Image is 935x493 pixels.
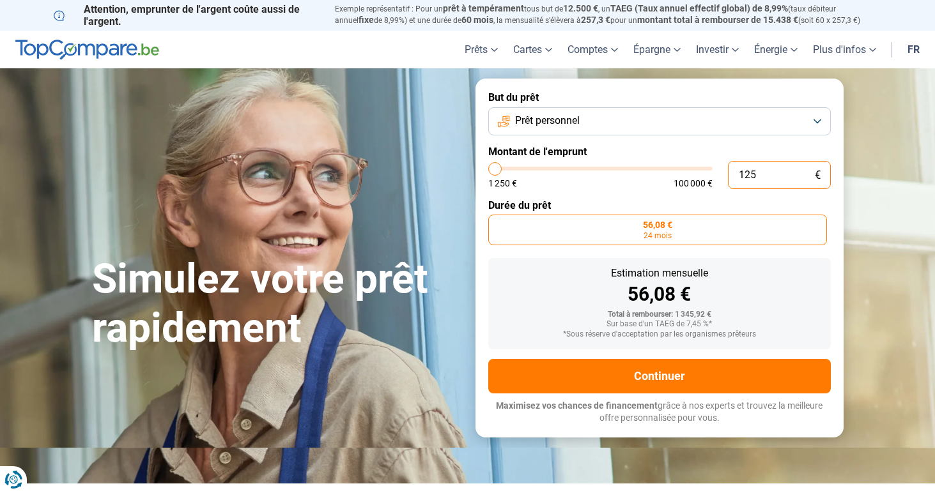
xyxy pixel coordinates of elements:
[498,268,821,278] div: Estimation mensuelle
[335,3,882,26] p: Exemple représentatif : Pour un tous but de , un (taux débiteur annuel de 8,99%) et une durée de ...
[461,15,493,25] span: 60 mois
[643,220,672,229] span: 56,08 €
[498,285,821,304] div: 56,08 €
[359,15,374,25] span: fixe
[15,40,159,60] img: TopCompare
[815,170,821,181] span: €
[900,31,927,68] a: fr
[488,91,831,103] label: But du prêt
[488,146,831,158] label: Montant de l'emprunt
[688,31,746,68] a: Investir
[498,320,821,329] div: Sur base d'un TAEG de 7,45 %*
[515,114,580,128] span: Prêt personnel
[457,31,506,68] a: Prêts
[637,15,798,25] span: montant total à rembourser de 15.438 €
[560,31,626,68] a: Comptes
[581,15,610,25] span: 257,3 €
[805,31,884,68] a: Plus d'infos
[488,107,831,135] button: Prêt personnel
[496,400,658,411] span: Maximisez vos chances de financement
[626,31,688,68] a: Épargne
[488,199,831,211] label: Durée du prêt
[674,179,713,188] span: 100 000 €
[92,255,460,353] h1: Simulez votre prêt rapidement
[488,400,831,425] p: grâce à nos experts et trouvez la meilleure offre personnalisée pour vous.
[610,3,788,13] span: TAEG (Taux annuel effectif global) de 8,99%
[563,3,598,13] span: 12.500 €
[443,3,524,13] span: prêt à tempérament
[54,3,320,27] p: Attention, emprunter de l'argent coûte aussi de l'argent.
[506,31,560,68] a: Cartes
[488,179,517,188] span: 1 250 €
[746,31,805,68] a: Énergie
[498,310,821,319] div: Total à rembourser: 1 345,92 €
[498,330,821,339] div: *Sous réserve d'acceptation par les organismes prêteurs
[488,359,831,393] button: Continuer
[644,232,672,239] span: 24 mois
